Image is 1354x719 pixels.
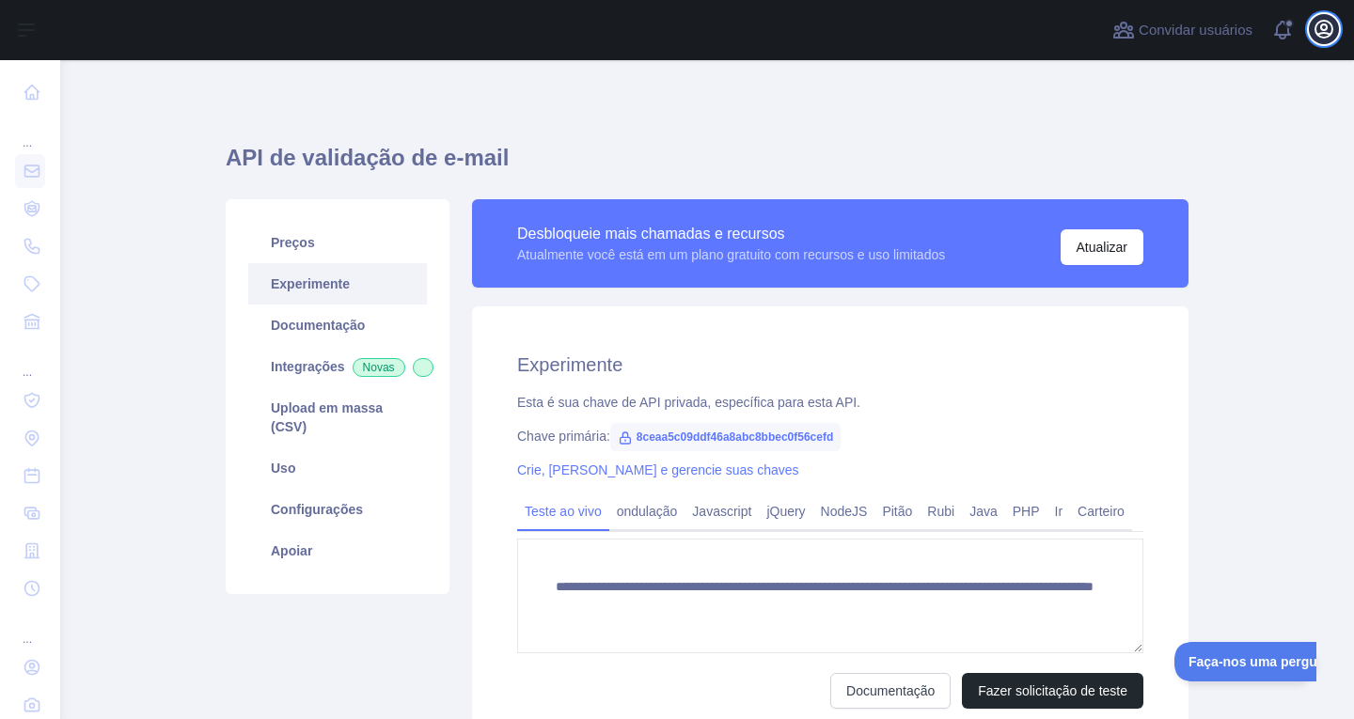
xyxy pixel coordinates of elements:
button: Atualizar [1061,229,1143,265]
font: Rubi [927,504,954,519]
a: Experimente [248,263,427,305]
font: Atualizar [1077,240,1127,255]
font: ondulação [617,504,678,519]
font: Faça-nos uma pergunta [14,12,163,27]
font: Desbloqueie mais chamadas e recursos [517,226,785,242]
font: Teste ao vivo [525,504,602,519]
font: ... [23,366,32,379]
font: Convidar usuários [1139,22,1252,38]
font: Pitão [882,504,912,519]
font: Java [969,504,998,519]
font: Fazer solicitação de teste [978,683,1127,698]
font: Atualmente você está em um plano gratuito com recursos e uso limitados [517,247,945,262]
a: Documentação [248,305,427,346]
a: Uso [248,447,427,489]
a: Crie, [PERSON_NAME] e gerencie suas chaves [517,462,799,477]
font: Uso [271,461,295,476]
font: Experimente [271,276,350,291]
font: Apoiar [271,543,312,558]
font: Experimente [517,354,622,375]
font: Novas [363,361,395,374]
font: Javascript [692,504,751,519]
font: ... [23,136,32,149]
font: Ir [1055,504,1063,519]
font: 8ceaa5c09ddf46a8abc8bbec0f56cefd [637,430,833,444]
a: Configurações [248,489,427,530]
iframe: Alternar suporte ao cliente [1174,642,1316,681]
font: PHP [1013,504,1040,519]
a: Documentação [830,673,951,709]
font: Esta é sua chave de API privada, específica para esta API. [517,395,860,410]
a: IntegraçõesNovas [248,346,427,387]
font: Preços [271,235,315,250]
font: NodeJS [821,504,868,519]
font: Carteiro [1078,504,1125,519]
font: API de validação de e-mail [226,145,509,170]
font: Documentação [271,318,365,333]
font: Chave primária: [517,429,610,444]
a: Upload em massa (CSV) [248,387,427,447]
font: Configurações [271,502,363,517]
font: jQuery [766,504,805,519]
font: Integrações [271,359,345,374]
a: Preços [248,222,427,263]
font: Upload em massa (CSV) [271,400,383,434]
button: Convidar usuários [1109,15,1256,45]
button: Fazer solicitação de teste [962,673,1143,709]
a: Apoiar [248,530,427,571]
font: ... [23,633,32,646]
font: Documentação [846,683,935,698]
